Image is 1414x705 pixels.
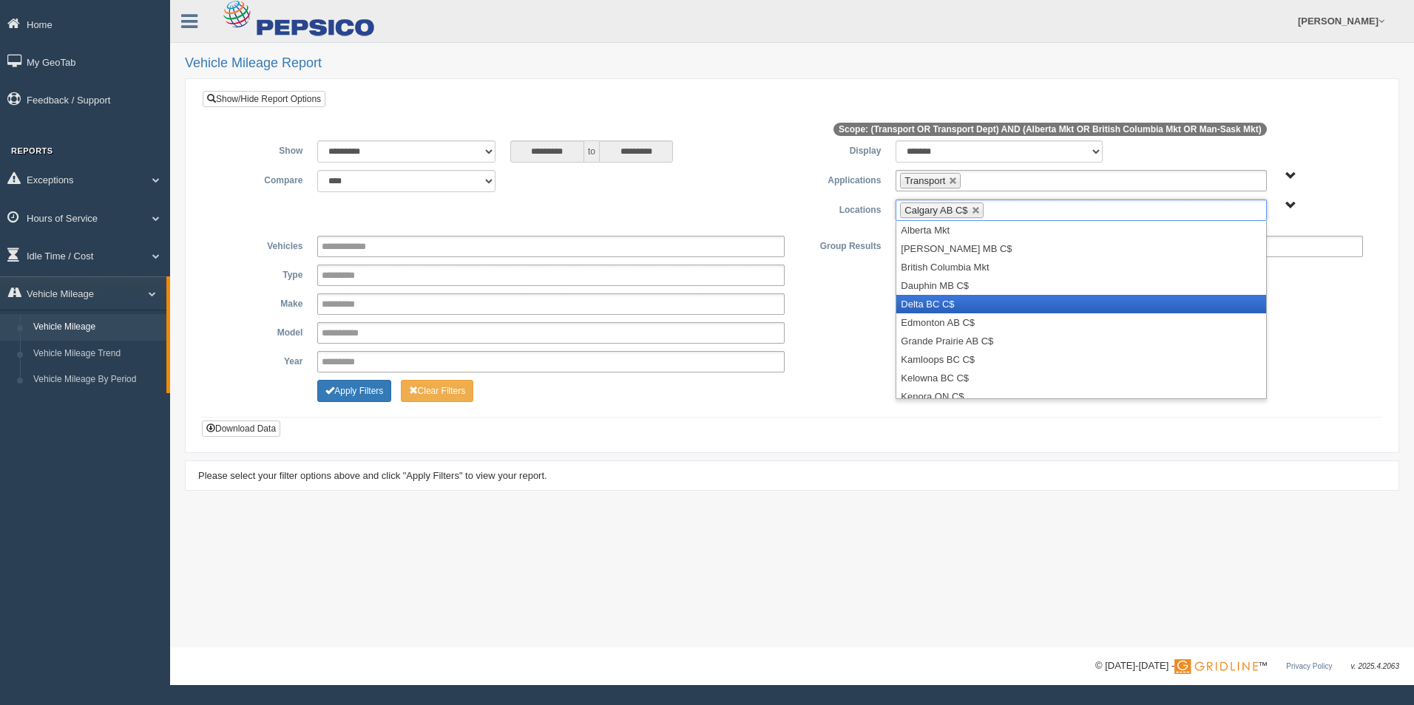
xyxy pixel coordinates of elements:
a: Vehicle Mileage [27,314,166,341]
li: [PERSON_NAME] MB C$ [896,239,1265,258]
li: Dauphin MB C$ [896,276,1265,295]
li: British Columbia Mkt [896,258,1265,276]
span: Please select your filter options above and click "Apply Filters" to view your report. [198,470,547,481]
li: Delta BC C$ [896,295,1265,313]
a: Vehicle Mileage Trend [27,341,166,367]
span: v. 2025.4.2063 [1351,662,1399,670]
span: Transport [904,175,945,186]
li: Kelowna BC C$ [896,369,1265,387]
div: © [DATE]-[DATE] - ™ [1095,658,1399,674]
label: Applications [792,170,888,188]
li: Alberta Mkt [896,221,1265,239]
label: Show [214,140,310,158]
a: Privacy Policy [1286,662,1332,670]
label: Model [214,322,310,340]
button: Change Filter Options [317,380,391,402]
button: Change Filter Options [401,380,474,402]
a: Vehicle Mileage By Period [27,367,166,393]
span: Scope: (Transport OR Transport Dept) AND (Alberta Mkt OR British Columbia Mkt OR Man-Sask Mkt) [833,123,1267,136]
label: Locations [792,200,888,217]
label: Type [214,265,310,282]
li: Edmonton AB C$ [896,313,1265,332]
label: Display [792,140,888,158]
label: Make [214,293,310,311]
a: Show/Hide Report Options [203,91,325,107]
label: Year [214,351,310,369]
h2: Vehicle Mileage Report [185,56,1399,71]
label: Group Results [792,236,888,253]
button: Download Data [202,420,280,437]
img: Gridline [1174,659,1258,674]
label: Compare [214,170,310,188]
span: to [584,140,599,163]
li: Kamloops BC C$ [896,350,1265,369]
li: Kenora ON C$ [896,387,1265,406]
li: Grande Prairie AB C$ [896,332,1265,350]
label: Vehicles [214,236,310,253]
span: Calgary AB C$ [904,205,967,216]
